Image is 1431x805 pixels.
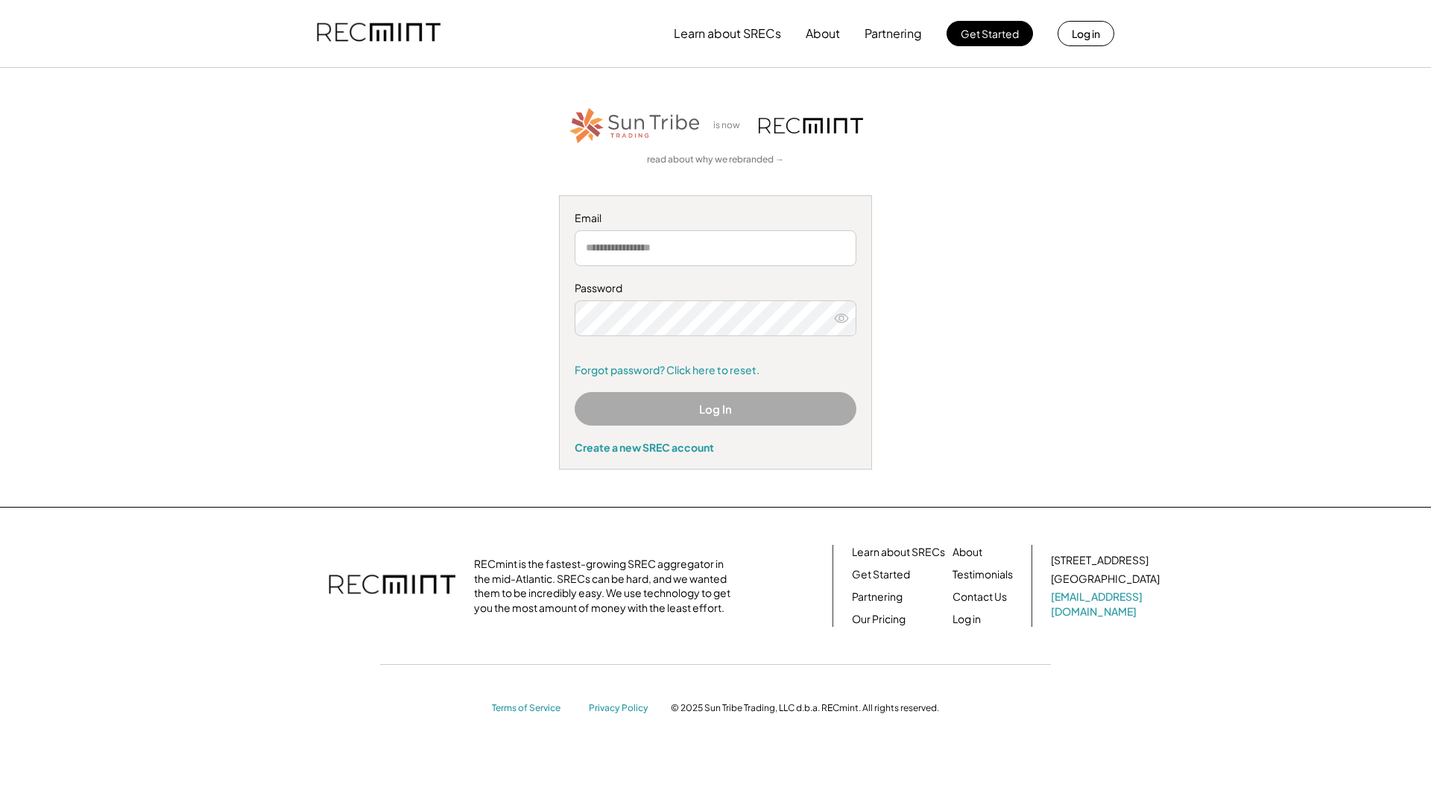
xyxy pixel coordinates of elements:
a: Privacy Policy [589,702,656,715]
div: Create a new SREC account [575,441,856,454]
button: Log In [575,392,856,426]
button: About [806,19,840,48]
a: Log in [953,612,981,627]
div: Password [575,281,856,296]
img: recmint-logotype%403x.png [329,560,455,612]
a: read about why we rebranded → [647,154,784,166]
a: Forgot password? Click here to reset. [575,363,856,378]
button: Learn about SRECs [674,19,781,48]
a: Contact Us [953,590,1007,604]
img: STT_Horizontal_Logo%2B-%2BColor.png [568,105,702,146]
img: recmint-logotype%403x.png [759,118,863,133]
button: Log in [1058,21,1114,46]
div: Email [575,211,856,226]
a: About [953,545,982,560]
div: RECmint is the fastest-growing SREC aggregator in the mid-Atlantic. SRECs can be hard, and we wan... [474,557,739,615]
button: Partnering [865,19,922,48]
div: [STREET_ADDRESS] [1051,553,1149,568]
a: Learn about SRECs [852,545,945,560]
img: recmint-logotype%403x.png [317,8,440,59]
div: © 2025 Sun Tribe Trading, LLC d.b.a. RECmint. All rights reserved. [671,702,939,714]
a: [EMAIL_ADDRESS][DOMAIN_NAME] [1051,590,1163,619]
a: Our Pricing [852,612,906,627]
a: Partnering [852,590,903,604]
div: is now [710,119,751,132]
a: Get Started [852,567,910,582]
a: Testimonials [953,567,1013,582]
div: [GEOGRAPHIC_DATA] [1051,572,1160,587]
button: Get Started [947,21,1033,46]
a: Terms of Service [492,702,574,715]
